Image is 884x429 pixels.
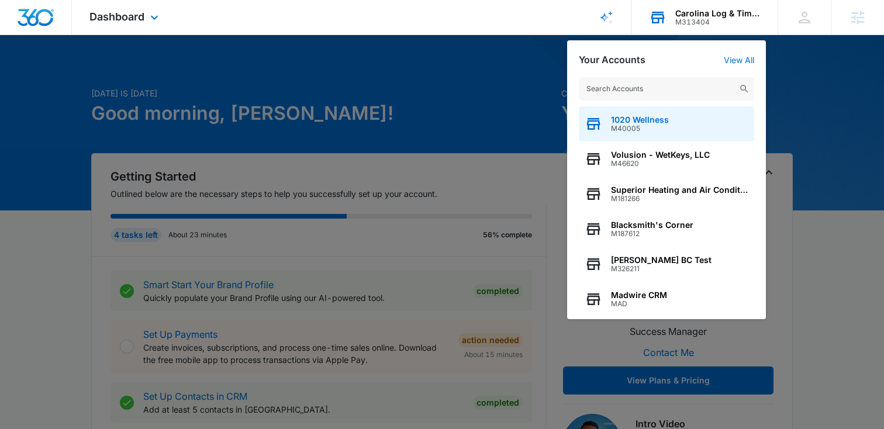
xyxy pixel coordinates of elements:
[611,300,667,308] span: MAD
[611,255,712,265] span: [PERSON_NAME] BC Test
[579,77,754,101] input: Search Accounts
[579,177,754,212] button: Superior Heating and Air ConditioningM181266
[611,185,748,195] span: Superior Heating and Air Conditioning
[611,124,669,133] span: M40005
[611,220,693,230] span: Blacksmith's Corner
[611,115,669,124] span: 1020 Wellness
[611,150,710,160] span: Volusion - WetKeys, LLC
[611,160,710,168] span: M46620
[675,18,761,26] div: account id
[611,230,693,238] span: M187612
[611,195,748,203] span: M181266
[579,282,754,317] button: Madwire CRMMAD
[579,212,754,247] button: Blacksmith's CornerM187612
[611,265,712,273] span: M326211
[724,55,754,65] a: View All
[579,141,754,177] button: Volusion - WetKeys, LLCM46620
[611,290,667,300] span: Madwire CRM
[675,9,761,18] div: account name
[579,54,645,65] h2: Your Accounts
[579,247,754,282] button: [PERSON_NAME] BC TestM326211
[89,11,144,23] span: Dashboard
[579,106,754,141] button: 1020 WellnessM40005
